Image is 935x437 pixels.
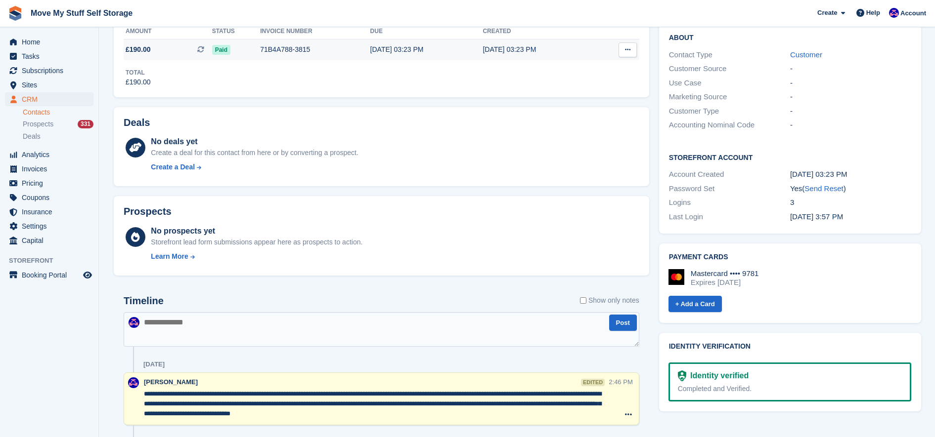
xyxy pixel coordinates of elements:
th: Due [370,24,483,40]
a: menu [5,148,93,161]
div: 331 [78,120,93,128]
th: Invoice number [260,24,370,40]
a: menu [5,78,93,92]
input: Show only notes [580,295,586,306]
span: £190.00 [126,44,151,55]
div: - [790,78,911,89]
a: menu [5,205,93,219]
a: Create a Deal [151,162,358,172]
div: Customer Source [669,63,790,75]
img: stora-icon-8386f47178a22dfd0bd8f6a31ec36ba5ce8667c1dd55bd0f319d3a0aa187defe.svg [8,6,23,21]
span: Capital [22,234,81,247]
a: menu [5,64,93,78]
span: Create [817,8,837,18]
div: Completed and Verified. [678,384,902,394]
span: Settings [22,219,81,233]
div: Yes [790,183,911,195]
div: 2:46 PM [609,377,632,387]
span: Storefront [9,256,98,266]
span: Sites [22,78,81,92]
button: Post [609,315,637,331]
div: Expires [DATE] [691,278,759,287]
span: Deals [23,132,41,141]
div: Create a Deal [151,162,195,172]
div: [DATE] 03:23 PM [790,169,911,180]
div: Use Case [669,78,790,89]
div: Password Set [669,183,790,195]
h2: Storefront Account [669,152,911,162]
a: menu [5,92,93,106]
img: Identity Verification Ready [678,370,686,381]
h2: Timeline [124,295,164,307]
a: menu [5,219,93,233]
a: Preview store [82,269,93,281]
div: edited [581,379,605,386]
div: [DATE] 03:23 PM [370,44,483,55]
th: Amount [124,24,212,40]
div: Total [126,68,151,77]
span: Coupons [22,191,81,204]
span: Tasks [22,49,81,63]
div: Mastercard •••• 9781 [691,269,759,278]
span: Pricing [22,176,81,190]
span: Help [866,8,880,18]
div: 3 [790,197,911,208]
span: ( ) [802,184,846,193]
span: Account [900,8,926,18]
div: - [790,91,911,103]
label: Show only notes [580,295,639,306]
div: No prospects yet [151,225,362,237]
h2: Identity verification [669,343,911,351]
span: Prospects [23,119,53,129]
a: Contacts [23,108,93,117]
div: - [790,106,911,117]
div: Storefront lead form submissions appear here as prospects to action. [151,237,362,247]
div: [DATE] 03:23 PM [483,44,595,55]
a: menu [5,268,93,282]
div: Last Login [669,211,790,223]
img: Jade Whetnall [128,377,139,388]
img: Mastercard Logo [668,269,684,285]
a: menu [5,35,93,49]
div: - [790,119,911,131]
a: menu [5,176,93,190]
div: £190.00 [126,77,151,87]
div: [DATE] [143,360,165,368]
a: Customer [790,50,822,59]
h2: About [669,32,911,42]
h2: Deals [124,117,150,128]
a: menu [5,191,93,204]
div: Contact Type [669,49,790,61]
a: + Add a Card [668,296,722,312]
a: Learn More [151,251,362,262]
time: 2025-08-13 14:57:58 UTC [790,212,843,221]
span: Subscriptions [22,64,81,78]
a: Send Reset [804,184,843,193]
span: Booking Portal [22,268,81,282]
img: Jade Whetnall [129,317,139,328]
a: menu [5,49,93,63]
a: Move My Stuff Self Storage [27,5,136,21]
img: Jade Whetnall [889,8,899,18]
div: 71B4A788-3815 [260,44,370,55]
span: CRM [22,92,81,106]
div: Create a deal for this contact from here or by converting a prospect. [151,148,358,158]
div: Identity verified [686,370,749,382]
th: Status [212,24,261,40]
div: Accounting Nominal Code [669,119,790,131]
div: - [790,63,911,75]
span: [PERSON_NAME] [144,378,198,386]
div: Learn More [151,251,188,262]
span: Insurance [22,205,81,219]
div: Account Created [669,169,790,180]
div: No deals yet [151,136,358,148]
h2: Prospects [124,206,172,217]
span: Invoices [22,162,81,176]
a: menu [5,162,93,176]
a: menu [5,234,93,247]
div: Logins [669,197,790,208]
th: Created [483,24,595,40]
a: Prospects 331 [23,119,93,129]
a: Deals [23,131,93,142]
div: Marketing Source [669,91,790,103]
